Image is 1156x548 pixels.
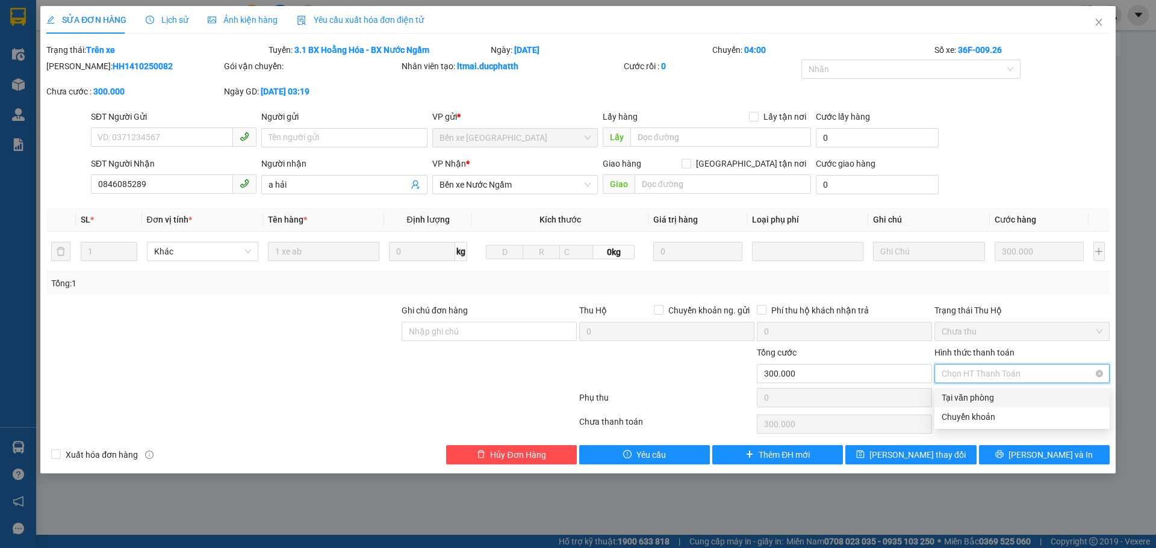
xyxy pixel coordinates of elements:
[816,159,875,168] label: Cước giao hàng
[816,175,939,194] input: Cước giao hàng
[268,215,307,224] span: Tên hàng
[578,391,756,412] div: Phụ thu
[1008,448,1093,461] span: [PERSON_NAME] và In
[1082,6,1116,40] button: Close
[457,61,518,71] b: ltmai.ducphatth
[624,60,799,73] div: Cước rồi :
[489,43,712,57] div: Ngày:
[446,445,577,464] button: deleteHủy Đơn Hàng
[759,110,811,123] span: Lấy tận nơi
[942,365,1102,383] span: Chọn HT Thanh Toán
[603,174,635,194] span: Giao
[46,16,55,24] span: edit
[51,242,70,261] button: delete
[261,157,427,170] div: Người nhận
[1093,242,1105,261] button: plus
[411,180,420,189] span: user-add
[297,16,306,25] img: icon
[635,174,811,194] input: Dọc đường
[113,61,173,71] b: HH1410250082
[440,176,591,194] span: Bến xe Nước Ngầm
[979,445,1110,464] button: printer[PERSON_NAME] và In
[297,15,424,25] span: Yêu cầu xuất hóa đơn điện tử
[712,445,843,464] button: plusThêm ĐH mới
[91,157,256,170] div: SĐT Người Nhận
[402,306,468,315] label: Ghi chú đơn hàng
[711,43,933,57] div: Chuyến:
[603,128,630,147] span: Lấy
[267,43,489,57] div: Tuyến:
[240,179,249,188] span: phone
[995,215,1036,224] span: Cước hàng
[942,322,1102,340] span: Chưa thu
[873,242,984,261] input: Ghi Chú
[653,242,743,261] input: 0
[455,242,467,261] span: kg
[942,391,1102,404] div: Tại văn phòng
[995,450,1004,460] span: printer
[46,15,126,25] span: SỬA ĐƠN HÀNG
[261,110,427,123] div: Người gửi
[432,159,466,168] span: VP Nhận
[603,159,641,168] span: Giao hàng
[623,450,632,460] span: exclamation-circle
[744,45,766,55] b: 04:00
[402,322,577,341] input: Ghi chú đơn hàng
[46,60,222,73] div: [PERSON_NAME]:
[845,445,976,464] button: save[PERSON_NAME] thay đổi
[490,448,545,461] span: Hủy Đơn Hàng
[145,451,154,459] span: info-circle
[406,215,449,224] span: Định lượng
[816,112,870,122] label: Cước lấy hàng
[933,43,1111,57] div: Số xe:
[663,304,754,317] span: Chuyển khoản ng. gửi
[240,132,249,141] span: phone
[523,245,560,259] input: R
[816,128,939,147] input: Cước lấy hàng
[579,445,710,464] button: exclamation-circleYêu cầu
[402,60,621,73] div: Nhân viên tạo:
[154,242,251,260] span: Khác
[1094,17,1104,27] span: close
[934,304,1110,317] div: Trạng thái Thu Hộ
[934,348,1015,357] label: Hình thức thanh toán
[661,61,666,71] b: 0
[757,348,797,357] span: Tổng cước
[1096,370,1103,377] span: close-circle
[603,112,638,122] span: Lấy hàng
[514,45,539,55] b: [DATE]
[208,15,278,25] span: Ảnh kiện hàng
[486,245,523,259] input: D
[224,60,399,73] div: Gói vận chuyển:
[81,215,90,224] span: SL
[294,45,429,55] b: 3.1 BX Hoằng Hóa - BX Nước Ngầm
[995,242,1084,261] input: 0
[146,15,188,25] span: Lịch sử
[653,215,698,224] span: Giá trị hàng
[91,110,256,123] div: SĐT Người Gửi
[745,450,754,460] span: plus
[432,110,598,123] div: VP gửi
[261,87,309,96] b: [DATE] 03:19
[630,128,811,147] input: Dọc đường
[477,450,485,460] span: delete
[440,129,591,147] span: Bến xe Hoằng Hóa
[224,85,399,98] div: Ngày GD:
[147,215,192,224] span: Đơn vị tính
[942,410,1102,423] div: Chuyển khoản
[61,448,143,461] span: Xuất hóa đơn hàng
[636,448,666,461] span: Yêu cầu
[539,215,581,224] span: Kích thước
[559,245,593,259] input: C
[578,415,756,436] div: Chưa thanh toán
[869,448,966,461] span: [PERSON_NAME] thay đổi
[208,16,216,24] span: picture
[86,45,115,55] b: Trên xe
[766,304,874,317] span: Phí thu hộ khách nhận trả
[45,43,267,57] div: Trạng thái:
[146,16,154,24] span: clock-circle
[747,208,868,232] th: Loại phụ phí
[759,448,810,461] span: Thêm ĐH mới
[46,85,222,98] div: Chưa cước :
[856,450,865,460] span: save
